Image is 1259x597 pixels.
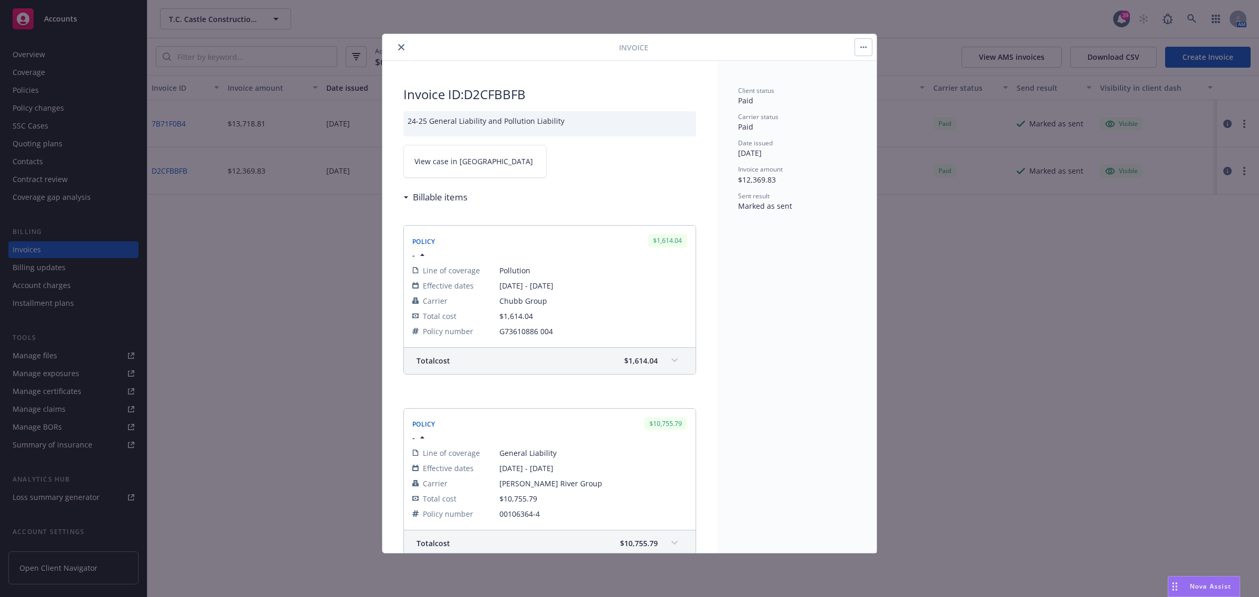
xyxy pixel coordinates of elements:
[624,355,658,366] span: $1,614.04
[412,432,428,443] button: -
[423,295,447,306] span: Carrier
[404,348,696,374] div: Totalcost$1,614.04
[423,311,456,322] span: Total cost
[619,42,648,53] span: Invoice
[644,417,687,430] div: $10,755.79
[423,463,474,474] span: Effective dates
[423,493,456,504] span: Total cost
[499,508,687,519] span: 00106364-4
[423,265,480,276] span: Line of coverage
[423,280,474,291] span: Effective dates
[738,138,773,147] span: Date issued
[499,280,687,291] span: [DATE] - [DATE]
[499,478,687,489] span: [PERSON_NAME] River Group
[404,530,696,557] div: Totalcost$10,755.79
[499,311,533,321] span: $1,614.04
[403,86,696,103] h2: Invoice ID: D2CFBBFB
[1168,576,1240,597] button: Nova Assist
[412,250,415,261] span: -
[412,237,435,246] span: Policy
[417,355,450,366] span: Total cost
[414,156,533,167] span: View case in [GEOGRAPHIC_DATA]
[499,447,687,459] span: General Liability
[1168,577,1181,596] div: Drag to move
[738,86,774,95] span: Client status
[423,508,473,519] span: Policy number
[499,326,687,337] span: G73610886 004
[412,250,428,261] button: -
[499,295,687,306] span: Chubb Group
[738,175,776,185] span: $12,369.83
[499,494,537,504] span: $10,755.79
[738,95,753,105] span: Paid
[499,265,687,276] span: Pollution
[412,420,435,429] span: Policy
[738,201,792,211] span: Marked as sent
[738,191,770,200] span: Sent result
[423,478,447,489] span: Carrier
[403,111,696,136] div: 24-25 General Liability and Pollution Liability
[620,538,658,549] span: $10,755.79
[413,190,467,204] h3: Billable items
[738,165,783,174] span: Invoice amount
[1190,582,1231,591] span: Nova Assist
[395,41,408,54] button: close
[417,538,450,549] span: Total cost
[423,447,480,459] span: Line of coverage
[403,145,547,178] a: View case in [GEOGRAPHIC_DATA]
[738,122,753,132] span: Paid
[423,326,473,337] span: Policy number
[403,190,467,204] div: Billable items
[738,112,778,121] span: Carrier status
[499,463,687,474] span: [DATE] - [DATE]
[738,148,762,158] span: [DATE]
[412,432,415,443] span: -
[648,234,687,247] div: $1,614.04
